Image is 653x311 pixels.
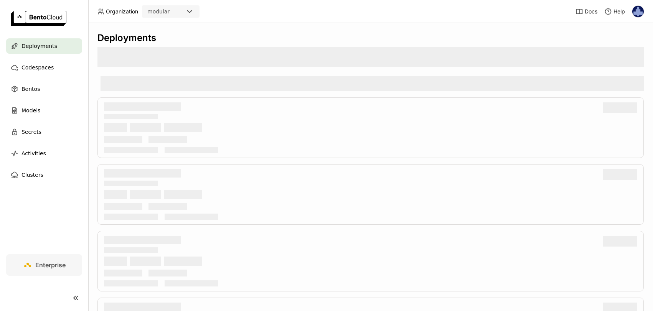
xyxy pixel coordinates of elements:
span: Docs [585,8,597,15]
span: Bentos [21,84,40,94]
div: modular [147,8,170,15]
img: Mostafa Hagog [632,6,644,17]
a: Bentos [6,81,82,97]
span: Help [613,8,625,15]
a: Enterprise [6,254,82,276]
span: Organization [106,8,138,15]
div: Deployments [97,32,644,44]
a: Activities [6,146,82,161]
span: Codespaces [21,63,54,72]
a: Secrets [6,124,82,140]
span: Clusters [21,170,43,179]
a: Docs [575,8,597,15]
span: Models [21,106,40,115]
input: Selected modular. [170,8,171,16]
a: Clusters [6,167,82,183]
span: Secrets [21,127,41,137]
a: Deployments [6,38,82,54]
span: Activities [21,149,46,158]
span: Deployments [21,41,57,51]
span: Enterprise [35,261,66,269]
a: Codespaces [6,60,82,75]
img: logo [11,11,66,26]
a: Models [6,103,82,118]
div: Help [604,8,625,15]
